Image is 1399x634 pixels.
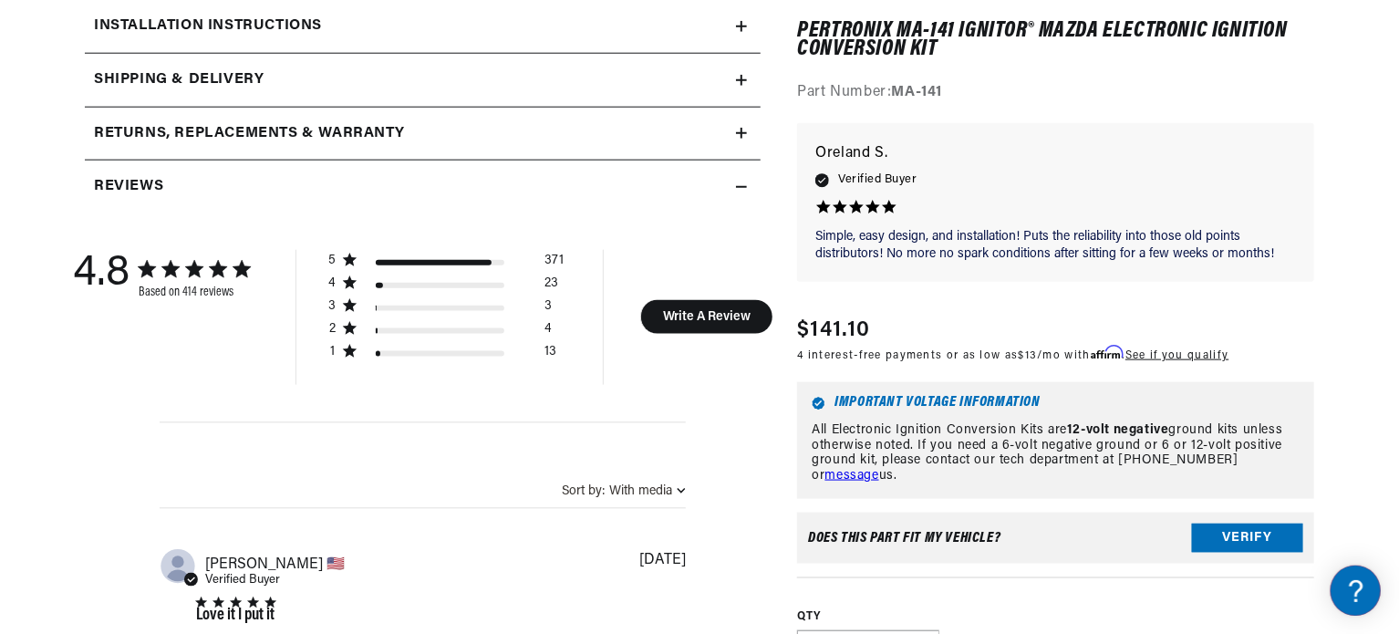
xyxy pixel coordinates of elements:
h2: Returns, Replacements & Warranty [94,122,405,146]
div: 5 [328,253,337,269]
h2: Reviews [94,175,163,199]
div: 5 star by 371 reviews [328,253,564,275]
span: roy l. [205,555,345,572]
div: 13 [544,344,556,367]
h1: PerTronix MA-141 Ignitor® Mazda Electronic Ignition Conversion Kit [797,21,1314,58]
div: Love it I put it [196,608,275,624]
a: Payment, Pricing, and Promotions FAQ [18,456,347,484]
div: JBA Performance Exhaust [18,202,347,219]
div: 5 star rating out of 5 stars [196,598,275,608]
strong: MA-141 [892,85,943,99]
div: Orders [18,352,347,369]
div: Part Number: [797,81,1314,105]
div: 4.8 [73,250,130,299]
summary: Returns, Replacements & Warranty [85,108,761,161]
div: 1 [328,344,337,360]
div: Does This part fit My vehicle? [808,530,1000,545]
h2: Shipping & Delivery [94,68,264,92]
div: 2 [328,321,337,338]
div: 3 [544,298,552,321]
div: Based on 414 reviews [139,286,250,299]
summary: Shipping & Delivery [85,54,761,107]
div: 4 [328,275,337,292]
div: 4 star by 23 reviews [328,275,564,298]
div: [DATE] [639,553,686,567]
p: Simple, easy design, and installation! Puts the reliability into those old points distributors! N... [815,227,1296,263]
div: 3 star by 3 reviews [328,298,564,321]
a: POWERED BY ENCHANT [251,525,351,543]
strong: 12-volt negative [1067,422,1169,436]
a: message [825,468,879,482]
label: QTY [797,608,1314,624]
a: See if you qualify - Learn more about Affirm Financing (opens in modal) [1125,349,1228,360]
button: Verify [1192,523,1303,552]
p: All Electronic Ignition Conversion Kits are ground kits unless otherwise noted. If you need a 6-v... [812,422,1300,483]
div: 1 star by 13 reviews [328,344,564,367]
p: 4 interest-free payments or as low as /mo with . [797,346,1228,363]
div: Shipping [18,277,347,295]
a: Shipping FAQs [18,306,347,334]
div: 371 [544,253,564,275]
div: 3 [328,298,337,315]
span: Sort by: [562,484,605,498]
summary: Reviews [85,161,761,213]
span: $13 [1019,349,1038,360]
a: FAQ [18,155,347,183]
span: Affirm [1091,345,1123,359]
div: Ignition Products [18,127,347,144]
h6: Important Voltage Information [812,396,1300,410]
button: Write A Review [640,300,772,334]
div: 4 [544,321,552,344]
h2: Installation instructions [94,15,322,38]
div: Payment, Pricing, and Promotions [18,428,347,445]
span: Verified Buyer [205,574,280,586]
a: FAQs [18,231,347,259]
button: Contact Us [18,488,347,520]
button: Sort by:With media [562,484,686,498]
span: Verified Buyer [838,170,917,190]
p: Oreland S. [815,140,1296,166]
div: With media [609,484,672,498]
div: 2 star by 4 reviews [328,321,564,344]
div: 23 [544,275,558,298]
a: Orders FAQ [18,380,347,409]
span: $141.10 [797,313,870,346]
